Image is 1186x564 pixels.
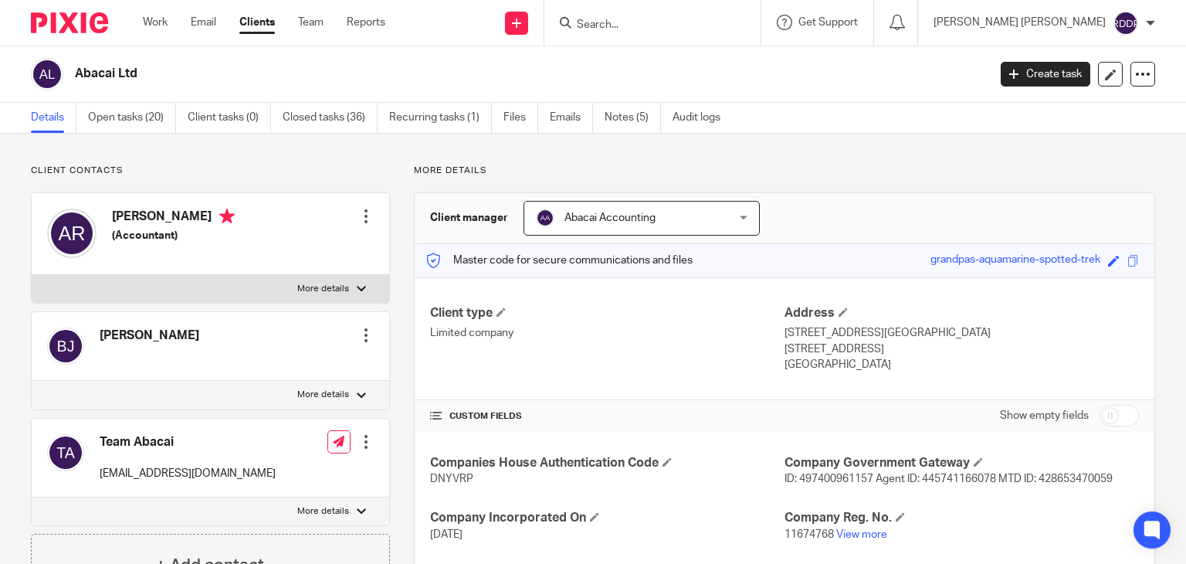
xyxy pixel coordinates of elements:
[430,210,508,226] h3: Client manager
[605,103,661,133] a: Notes (5)
[784,510,1139,526] h4: Company Reg. No.
[536,209,554,227] img: svg%3E
[1113,11,1138,36] img: svg%3E
[283,103,378,133] a: Closed tasks (36)
[784,455,1139,471] h4: Company Government Gateway
[798,17,858,28] span: Get Support
[31,12,108,33] img: Pixie
[426,253,693,268] p: Master code for secure communications and files
[47,434,84,471] img: svg%3E
[934,15,1106,30] p: [PERSON_NAME] [PERSON_NAME]
[784,325,1139,341] p: [STREET_ADDRESS][GEOGRAPHIC_DATA]
[575,19,714,32] input: Search
[784,305,1139,321] h4: Address
[347,15,385,30] a: Reports
[430,510,784,526] h4: Company Incorporated On
[31,103,76,133] a: Details
[191,15,216,30] a: Email
[47,328,84,365] img: svg%3E
[100,466,276,481] p: [EMAIL_ADDRESS][DOMAIN_NAME]
[47,209,97,258] img: svg%3E
[430,325,784,341] p: Limited company
[239,15,275,30] a: Clients
[143,15,168,30] a: Work
[1001,62,1090,87] a: Create task
[503,103,538,133] a: Files
[784,474,1113,484] span: ID: 497400961157 Agent ID: 445741166078 MTD ID: 428653470059
[31,165,390,177] p: Client contacts
[112,228,235,243] h5: (Accountant)
[930,252,1100,270] div: grandpas-aquamarine-spotted-trek
[297,505,349,518] p: More details
[88,103,176,133] a: Open tasks (20)
[297,389,349,401] p: More details
[188,103,271,133] a: Client tasks (0)
[564,212,656,223] span: Abacai Accounting
[414,165,1155,177] p: More details
[430,305,784,321] h4: Client type
[389,103,492,133] a: Recurring tasks (1)
[784,341,1139,357] p: [STREET_ADDRESS]
[75,66,797,82] h2: Abacai Ltd
[219,209,235,224] i: Primary
[298,15,324,30] a: Team
[673,103,732,133] a: Audit logs
[112,209,235,228] h4: [PERSON_NAME]
[430,474,473,484] span: DNYVRP
[784,357,1139,372] p: [GEOGRAPHIC_DATA]
[297,283,349,295] p: More details
[430,529,463,540] span: [DATE]
[100,434,276,450] h4: Team Abacai
[836,529,887,540] a: View more
[430,455,784,471] h4: Companies House Authentication Code
[100,328,199,344] h4: [PERSON_NAME]
[430,410,784,423] h4: CUSTOM FIELDS
[1000,408,1089,423] label: Show empty fields
[784,529,834,540] span: 11674768
[31,58,63,90] img: svg%3E
[550,103,593,133] a: Emails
